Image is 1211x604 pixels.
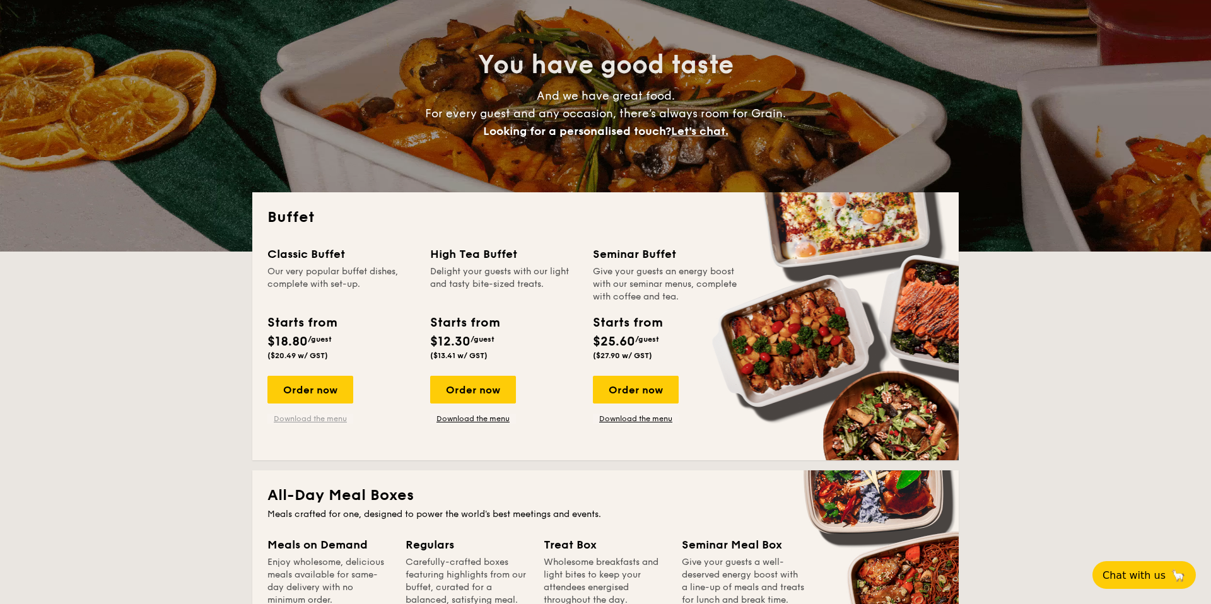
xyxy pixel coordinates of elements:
[593,376,679,404] div: Order now
[267,414,353,424] a: Download the menu
[593,414,679,424] a: Download the menu
[267,313,336,332] div: Starts from
[267,376,353,404] div: Order now
[267,351,328,360] span: ($20.49 w/ GST)
[593,265,740,303] div: Give your guests an energy boost with our seminar menus, complete with coffee and tea.
[593,334,635,349] span: $25.60
[425,89,786,138] span: And we have great food. For every guest and any occasion, there’s always room for Grain.
[593,245,740,263] div: Seminar Buffet
[267,245,415,263] div: Classic Buffet
[478,50,734,80] span: You have good taste
[267,207,944,228] h2: Buffet
[308,335,332,344] span: /guest
[1103,569,1166,581] span: Chat with us
[430,376,516,404] div: Order now
[267,334,308,349] span: $18.80
[267,508,944,521] div: Meals crafted for one, designed to power the world's best meetings and events.
[682,536,805,554] div: Seminar Meal Box
[430,313,499,332] div: Starts from
[544,536,667,554] div: Treat Box
[430,351,488,360] span: ($13.41 w/ GST)
[267,536,390,554] div: Meals on Demand
[430,265,578,303] div: Delight your guests with our light and tasty bite-sized treats.
[671,124,728,138] span: Let's chat.
[267,485,944,506] h2: All-Day Meal Boxes
[635,335,659,344] span: /guest
[267,265,415,303] div: Our very popular buffet dishes, complete with set-up.
[430,414,516,424] a: Download the menu
[593,351,652,360] span: ($27.90 w/ GST)
[471,335,494,344] span: /guest
[430,334,471,349] span: $12.30
[1171,568,1186,583] span: 🦙
[406,536,529,554] div: Regulars
[483,124,671,138] span: Looking for a personalised touch?
[1092,561,1196,589] button: Chat with us🦙
[593,313,662,332] div: Starts from
[430,245,578,263] div: High Tea Buffet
